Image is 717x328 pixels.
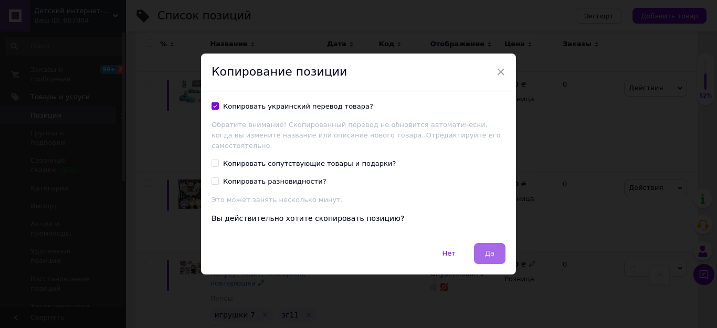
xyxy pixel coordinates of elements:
div: Копировать сопутствующие товары и подарки? [223,159,396,168]
div: Копировать разновидности? [223,177,326,186]
span: Обратите внимание! Скопированный перевод не обновится автоматически, когда вы измените название и... [212,121,501,149]
span: × [496,63,505,81]
span: Нет [442,249,456,257]
button: Да [474,243,505,264]
button: Нет [431,243,467,264]
span: Копирование позиции [212,65,347,78]
div: Вы действительно хотите скопировать позицию? [212,214,505,224]
span: Да [485,249,494,257]
div: Копировать украинский перевод товара? [223,102,373,111]
span: Это может занять несколько минут. [212,196,343,204]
